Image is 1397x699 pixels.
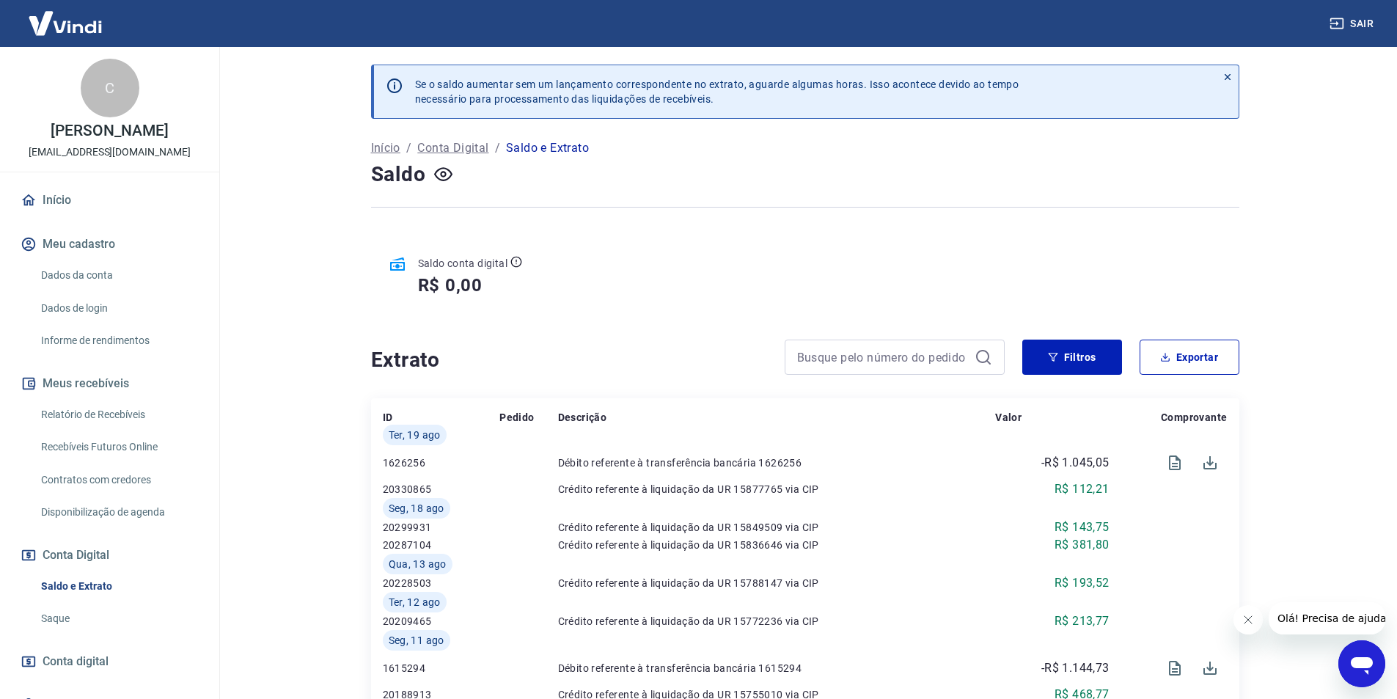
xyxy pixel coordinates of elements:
[389,595,441,610] span: Ter, 12 ago
[1157,445,1192,480] span: Visualizar
[558,661,996,676] p: Débito referente à transferência bancária 1615294
[1055,574,1110,592] p: R$ 193,52
[43,651,109,672] span: Conta digital
[383,538,500,552] p: 20287104
[558,520,996,535] p: Crédito referente à liquidação da UR 15849509 via CIP
[389,557,447,571] span: Qua, 13 ago
[389,501,444,516] span: Seg, 18 ago
[18,645,202,678] a: Conta digital
[383,520,500,535] p: 20299931
[35,571,202,601] a: Saldo e Extrato
[18,1,113,45] img: Vindi
[415,77,1019,106] p: Se o saldo aumentar sem um lançamento correspondente no extrato, aguarde algumas horas. Isso acon...
[35,604,202,634] a: Saque
[499,410,534,425] p: Pedido
[1022,340,1122,375] button: Filtros
[51,123,168,139] p: [PERSON_NAME]
[81,59,139,117] div: C
[558,482,996,497] p: Crédito referente à liquidação da UR 15877765 via CIP
[29,144,191,160] p: [EMAIL_ADDRESS][DOMAIN_NAME]
[35,293,202,323] a: Dados de login
[995,410,1022,425] p: Valor
[371,345,767,375] h4: Extrato
[1338,640,1385,687] iframe: Botão para abrir a janela de mensagens
[1055,612,1110,630] p: R$ 213,77
[417,139,488,157] a: Conta Digital
[383,410,393,425] p: ID
[18,184,202,216] a: Início
[389,428,441,442] span: Ter, 19 ago
[389,633,444,648] span: Seg, 11 ago
[558,538,996,552] p: Crédito referente à liquidação da UR 15836646 via CIP
[1041,659,1110,677] p: -R$ 1.144,73
[371,160,426,189] h4: Saldo
[371,139,400,157] a: Início
[1192,445,1228,480] span: Download
[1233,605,1263,634] iframe: Fechar mensagem
[495,139,500,157] p: /
[797,346,969,368] input: Busque pelo número do pedido
[35,497,202,527] a: Disponibilização de agenda
[383,661,500,676] p: 1615294
[1327,10,1379,37] button: Sair
[1269,602,1385,634] iframe: Mensagem da empresa
[18,228,202,260] button: Meu cadastro
[406,139,411,157] p: /
[18,539,202,571] button: Conta Digital
[418,256,508,271] p: Saldo conta digital
[558,455,996,470] p: Débito referente à transferência bancária 1626256
[35,326,202,356] a: Informe de rendimentos
[35,465,202,495] a: Contratos com credores
[1161,410,1227,425] p: Comprovante
[1192,651,1228,686] span: Download
[558,576,996,590] p: Crédito referente à liquidação da UR 15788147 via CIP
[1055,519,1110,536] p: R$ 143,75
[35,432,202,462] a: Recebíveis Futuros Online
[383,482,500,497] p: 20330865
[35,260,202,290] a: Dados da conta
[383,455,500,470] p: 1626256
[1041,454,1110,472] p: -R$ 1.045,05
[558,410,607,425] p: Descrição
[383,576,500,590] p: 20228503
[558,614,996,629] p: Crédito referente à liquidação da UR 15772236 via CIP
[506,139,589,157] p: Saldo e Extrato
[1055,480,1110,498] p: R$ 112,21
[35,400,202,430] a: Relatório de Recebíveis
[9,10,123,22] span: Olá! Precisa de ajuda?
[1157,651,1192,686] span: Visualizar
[418,274,483,297] h5: R$ 0,00
[18,367,202,400] button: Meus recebíveis
[1055,536,1110,554] p: R$ 381,80
[383,614,500,629] p: 20209465
[1140,340,1239,375] button: Exportar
